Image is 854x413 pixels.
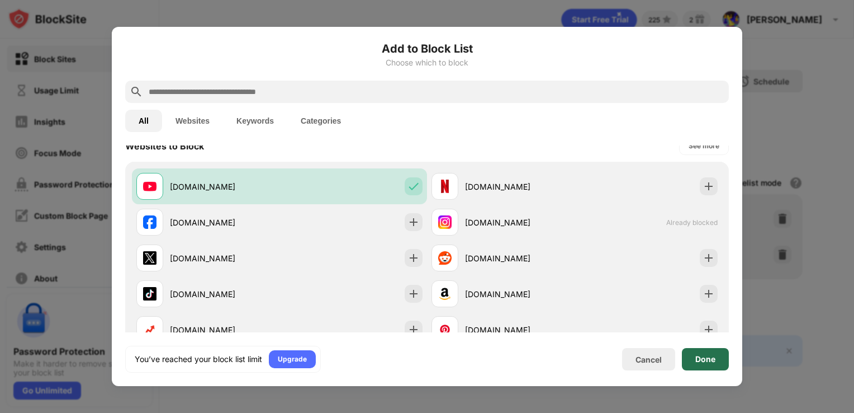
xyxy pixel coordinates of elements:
[465,181,575,193] div: [DOMAIN_NAME]
[143,215,156,229] img: favicons
[438,323,452,336] img: favicons
[465,288,575,300] div: [DOMAIN_NAME]
[125,110,162,132] button: All
[143,323,156,336] img: favicons
[170,252,279,264] div: [DOMAIN_NAME]
[125,140,204,152] div: Websites to Block
[278,354,307,365] div: Upgrade
[695,355,715,364] div: Done
[666,218,718,227] span: Already blocked
[135,354,262,365] div: You’ve reached your block list limit
[287,110,354,132] button: Categories
[130,85,143,98] img: search.svg
[635,355,662,364] div: Cancel
[438,180,452,193] img: favicons
[689,140,719,152] div: See more
[162,110,223,132] button: Websites
[465,324,575,336] div: [DOMAIN_NAME]
[465,252,575,264] div: [DOMAIN_NAME]
[223,110,287,132] button: Keywords
[465,217,575,228] div: [DOMAIN_NAME]
[170,288,279,300] div: [DOMAIN_NAME]
[438,287,452,301] img: favicons
[170,324,279,336] div: [DOMAIN_NAME]
[170,217,279,228] div: [DOMAIN_NAME]
[170,181,279,193] div: [DOMAIN_NAME]
[143,251,156,265] img: favicons
[125,58,729,67] div: Choose which to block
[125,40,729,57] h6: Add to Block List
[438,215,452,229] img: favicons
[143,287,156,301] img: favicons
[438,251,452,265] img: favicons
[143,180,156,193] img: favicons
